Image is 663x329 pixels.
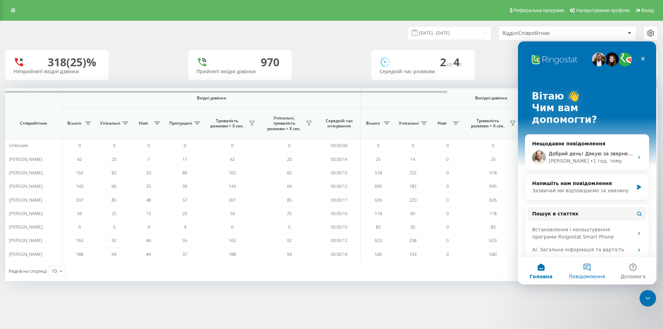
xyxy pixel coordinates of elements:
[375,170,382,176] span: 518
[409,237,416,243] span: 238
[287,210,292,216] span: 25
[323,118,355,129] span: Середній час очікування
[229,197,236,203] span: 207
[31,109,393,115] span: Добрий день! Дякую за звернення 😊 Мені потрібно трохи часу, щоб ознайомитись із вашим питанням. З...
[377,95,605,101] span: Вихідні дзвінки
[9,268,47,274] span: Рядків на сторінці
[7,133,131,159] div: Напишіть нам повідомленняЗазвичай ми відповідаємо за хвилину
[287,170,292,176] span: 82
[76,170,83,176] span: 162
[72,116,104,123] div: • 1 год. тому
[287,183,292,189] span: 66
[264,115,304,132] span: Унікальні, тривалість розмови > Х сек.
[9,170,42,176] span: [PERSON_NAME]
[375,237,382,243] span: 623
[147,156,150,162] span: 7
[460,60,462,68] span: c
[146,170,151,176] span: 20
[409,183,416,189] span: 182
[410,224,415,230] span: 30
[446,251,449,257] span: 0
[468,118,508,129] span: Тривалість розмови > Х сек.
[135,120,152,126] span: Нові
[440,55,453,69] span: 2
[100,120,120,126] span: Унікальні
[446,142,449,148] span: 0
[76,251,83,257] span: 188
[31,116,71,123] div: [PERSON_NAME]
[113,142,115,148] span: 0
[433,120,451,126] span: Нові
[375,183,382,189] span: 695
[489,197,497,203] span: 626
[78,224,81,230] span: 6
[76,197,83,203] span: 207
[112,170,116,176] span: 82
[119,11,131,23] div: Закрити
[287,251,292,257] span: 94
[489,170,497,176] span: 518
[112,183,116,189] span: 66
[112,251,116,257] span: 94
[318,139,361,152] td: 00:00:00
[318,234,361,247] td: 00:00:12
[48,56,96,69] div: 318 (25)%
[318,220,361,234] td: 00:00:10
[409,197,416,203] span: 220
[376,156,381,162] span: 25
[230,156,235,162] span: 42
[513,8,564,13] span: Реферальна програма
[112,197,116,203] span: 85
[376,224,381,230] span: 83
[66,120,83,126] span: Всього
[146,210,151,216] span: 13
[375,251,382,257] span: 540
[13,69,100,75] div: Неприйняті вхідні дзвінки
[51,268,57,274] div: 10
[11,233,34,238] span: Головна
[9,210,42,216] span: [PERSON_NAME]
[446,210,449,216] span: 0
[261,56,279,69] div: 970
[147,142,150,148] span: 0
[318,207,361,220] td: 00:00:10
[182,183,187,189] span: 39
[10,165,128,179] button: Пошук в статтях
[9,251,42,257] span: [PERSON_NAME]
[207,118,247,129] span: Тривалість розмови > Х сек.
[379,69,467,75] div: Середній час розмови
[446,60,453,68] span: хв
[288,224,290,230] span: 5
[640,290,656,307] iframe: Intercom live chat
[229,183,236,189] span: 143
[412,142,414,148] span: 0
[288,142,290,148] span: 0
[287,156,292,162] span: 20
[14,146,115,153] div: Зазвичай ми відповідаємо за хвилину
[184,142,186,148] span: 0
[231,142,233,148] span: 0
[10,202,128,215] div: AI. Загальна інформація та вартість
[318,248,361,261] td: 00:00:14
[9,183,42,189] span: [PERSON_NAME]
[642,8,654,13] span: Вихід
[76,237,83,243] span: 163
[489,210,497,216] span: 118
[229,251,236,257] span: 188
[9,142,28,148] span: Unknown
[230,210,235,216] span: 59
[375,197,382,203] span: 626
[14,205,116,212] div: AI. Загальна інформація та вартість
[113,224,115,230] span: 5
[147,224,150,230] span: 4
[146,197,151,203] span: 48
[112,237,116,243] span: 92
[77,156,82,162] span: 42
[10,182,128,202] div: Встановлення і налаштування програми Ringostat Smart Phone
[489,183,497,189] span: 695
